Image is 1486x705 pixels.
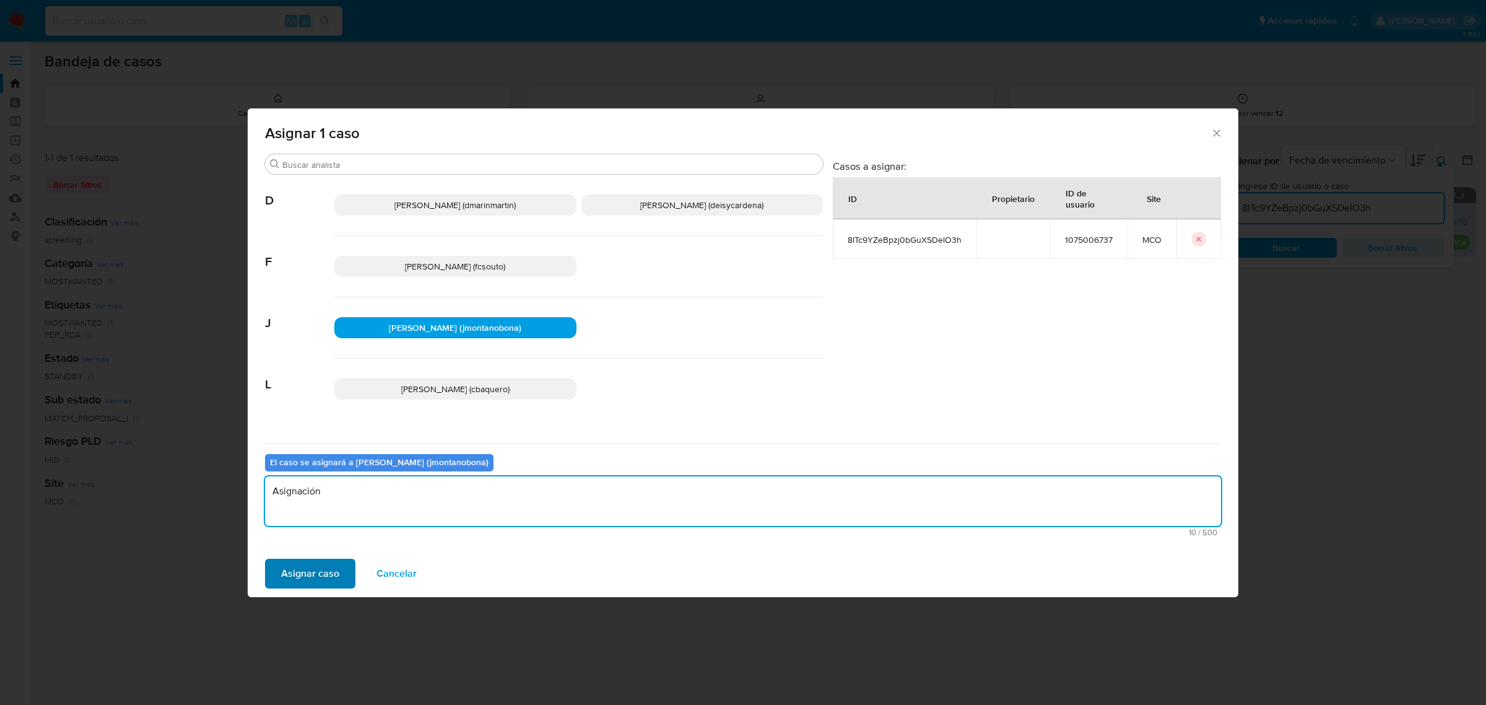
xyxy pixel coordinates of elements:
span: [PERSON_NAME] (deisycardena) [640,199,763,211]
b: El caso se asignará a [PERSON_NAME] (jmontanobona) [270,456,489,468]
span: Cancelar [376,560,417,587]
button: Asignar caso [265,559,355,589]
span: F [265,236,334,269]
textarea: Asignación [265,476,1221,526]
button: Buscar [270,159,280,169]
button: Cancelar [360,559,433,589]
span: L [265,359,334,392]
span: [PERSON_NAME] (fcsouto) [405,260,505,273]
span: MCO [1142,234,1162,245]
span: [PERSON_NAME] (dmarinmartin) [394,199,516,211]
span: 1075006737 [1065,234,1113,245]
span: [PERSON_NAME] (jmontanobona) [389,322,521,334]
span: J [265,297,334,331]
input: Buscar analista [282,159,818,170]
span: Asignar 1 caso [265,126,1210,141]
button: icon-button [1191,232,1206,247]
span: [PERSON_NAME] (cbaquero) [401,383,510,395]
div: Propietario [977,183,1049,213]
span: 8lTc9YZeBpzj0bGuXSDelO3h [848,234,962,245]
div: [PERSON_NAME] (cbaquero) [334,379,576,400]
div: [PERSON_NAME] (jmontanobona) [334,317,576,338]
div: [PERSON_NAME] (fcsouto) [334,256,576,277]
h3: Casos a asignar: [833,160,1221,172]
button: Cerrar ventana [1210,127,1222,138]
div: [PERSON_NAME] (dmarinmartin) [334,195,576,216]
div: Site [1132,183,1176,213]
span: D [265,175,334,208]
div: [PERSON_NAME] (deisycardena) [581,195,823,216]
div: ID de usuario [1051,178,1127,219]
div: assign-modal [248,108,1238,597]
div: ID [833,183,872,213]
span: Máximo 500 caracteres [269,528,1217,536]
span: Asignar caso [281,560,339,587]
